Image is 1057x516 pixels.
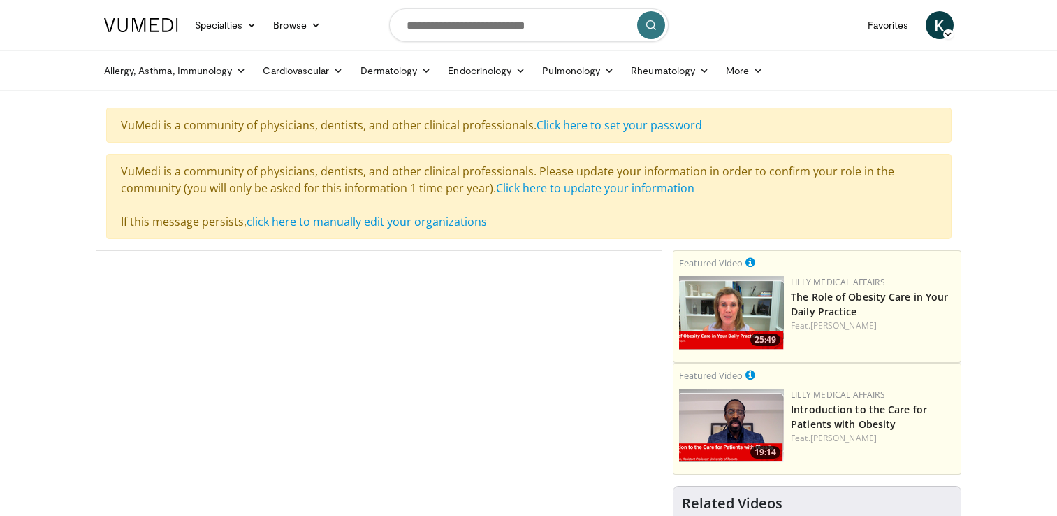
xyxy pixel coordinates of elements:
span: 25:49 [750,334,780,346]
a: click here to manually edit your organizations [247,214,487,229]
a: Endocrinology [439,57,534,85]
a: The Role of Obesity Care in Your Daily Practice [791,290,948,318]
a: [PERSON_NAME] [810,432,877,444]
img: e1208b6b-349f-4914-9dd7-f97803bdbf1d.png.150x105_q85_crop-smart_upscale.png [679,276,784,350]
a: Lilly Medical Affairs [791,276,885,288]
img: acc2e291-ced4-4dd5-b17b-d06994da28f3.png.150x105_q85_crop-smart_upscale.png [679,389,784,462]
a: Click here to update your information [496,180,694,196]
a: Pulmonology [534,57,622,85]
a: 19:14 [679,389,784,462]
a: K [926,11,954,39]
a: Cardiovascular [254,57,351,85]
div: Feat. [791,320,955,332]
a: Rheumatology [622,57,717,85]
a: Favorites [859,11,917,39]
a: Click here to set your password [537,117,702,133]
h4: Related Videos [682,495,782,512]
a: Browse [265,11,329,39]
a: Dermatology [352,57,440,85]
a: 25:49 [679,276,784,350]
input: Search topics, interventions [389,8,669,42]
div: VuMedi is a community of physicians, dentists, and other clinical professionals. Please update yo... [106,154,952,239]
img: VuMedi Logo [104,18,178,32]
a: Allergy, Asthma, Immunology [96,57,255,85]
small: Featured Video [679,257,743,269]
a: More [717,57,771,85]
a: Lilly Medical Affairs [791,389,885,401]
a: Specialties [187,11,265,39]
a: Introduction to the Care for Patients with Obesity [791,403,927,431]
a: [PERSON_NAME] [810,320,877,331]
span: 19:14 [750,446,780,459]
small: Featured Video [679,369,743,382]
div: VuMedi is a community of physicians, dentists, and other clinical professionals. [106,108,952,143]
div: Feat. [791,432,955,445]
